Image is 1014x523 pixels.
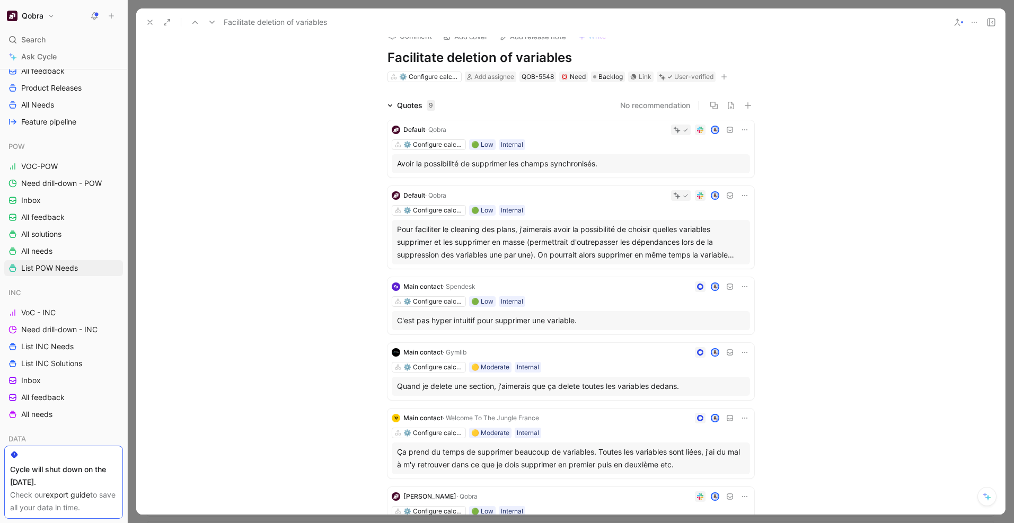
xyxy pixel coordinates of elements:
a: List INC Solutions [4,356,123,371]
img: avatar [711,493,718,500]
span: · Spendesk [443,282,475,290]
img: logo [392,492,400,501]
div: Link [639,72,651,82]
span: Inbox [21,195,41,206]
div: Internal [517,428,539,438]
div: DATA [4,431,123,447]
div: QOB-5548 [522,72,554,82]
h1: Facilitate deletion of variables [387,49,754,66]
div: INCVoC - INCNeed drill-down - INCList INC NeedsList INC SolutionsInboxAll feedbackAll needs [4,285,123,422]
div: Avoir la possibilité de supprimer les champs synchronisés. [397,157,745,170]
span: Product Releases [21,83,82,93]
div: 🟡 Moderate [471,428,509,438]
div: Backlog [591,72,625,82]
div: POWVOC-POWNeed drill-down - POWInboxAll feedbackAll solutionsAll needsList POW Needs [4,138,123,276]
span: Inbox [21,375,41,386]
div: 🟡 Moderate [471,362,509,373]
a: VoC - INC [4,305,123,321]
a: All feedback [4,209,123,225]
span: DATA [8,433,26,444]
a: export guide [46,490,90,499]
span: All needs [21,409,52,420]
span: · Qobra [425,191,446,199]
img: logo [392,414,400,422]
div: Quand je delete une section, j'aimerais que ça delete toutes les variables dedans. [397,380,745,393]
span: Ask Cycle [21,50,57,63]
img: logo [392,126,400,134]
div: Internal [501,139,523,150]
a: All Needs [4,97,123,113]
span: Backlog [598,72,623,82]
div: INC [4,285,123,300]
div: Internal [501,205,523,216]
img: avatar [711,415,718,422]
div: ⚙️ Configure calculation rules [403,428,463,438]
a: VOC-POW [4,158,123,174]
a: Need drill-down - POW [4,175,123,191]
div: Internal [517,362,539,373]
span: Need drill-down - INC [21,324,98,335]
span: Main contact [403,282,443,290]
div: ⚙️ Configure calculation rules [403,205,463,216]
a: All feedback [4,63,123,79]
a: List POW Needs [4,260,123,276]
div: ⚙️ Configure calculation rules [403,506,463,517]
span: Feature pipeline [21,117,76,127]
div: 9 [427,100,435,111]
div: Cycle will shut down on the [DATE]. [10,463,117,489]
span: List INC Needs [21,341,74,352]
span: VOC-POW [21,161,58,172]
div: Pour faciliter le cleaning des plans, j'aimerais avoir la possibilité de choisir quelles variable... [397,223,745,261]
span: INC [8,287,21,298]
span: Default [403,126,425,134]
img: avatar [711,127,718,134]
img: avatar [711,192,718,199]
div: ⚙️ Configure calculation rules [403,296,463,307]
span: Need drill-down - POW [21,178,102,189]
a: Product Releases [4,80,123,96]
div: ⚙️ Configure calculation rules [403,362,463,373]
span: Main contact [403,348,443,356]
span: List POW Needs [21,263,78,273]
div: C'est pas hyper intuitif pour supprimer une variable. [397,314,745,327]
div: Internal [501,506,523,517]
img: Qobra [7,11,17,21]
span: · Gymlib [443,348,466,356]
span: · Qobra [425,126,446,134]
div: ⚙️ Configure calculation rules [403,139,463,150]
a: Feature pipeline [4,114,123,130]
div: POW [4,138,123,154]
div: 🟢 Low [471,139,493,150]
div: Check our to save all your data in time. [10,489,117,514]
span: Search [21,33,46,46]
a: All needs [4,243,123,259]
button: QobraQobra [4,8,57,23]
a: Inbox [4,192,123,208]
span: All feedback [21,66,65,76]
img: avatar [711,283,718,290]
span: [PERSON_NAME] [403,492,456,500]
div: 🟢 Low [471,296,493,307]
button: No recommendation [620,99,690,112]
div: 💢Need [559,72,588,82]
img: avatar [711,349,718,356]
img: logo [392,191,400,200]
div: Ça prend du temps de supprimer beaucoup de variables. Toutes les variables sont liées, j'ai du ma... [397,446,745,471]
span: All feedback [21,392,65,403]
div: Quotes9 [383,99,439,112]
div: 🟢 Low [471,506,493,517]
span: Add assignee [474,73,514,81]
img: logo [392,282,400,291]
a: Ask Cycle [4,49,123,65]
div: User-verified [674,72,713,82]
div: Quotes [397,99,435,112]
span: Facilitate deletion of variables [224,16,327,29]
span: List INC Solutions [21,358,82,369]
a: All solutions [4,226,123,242]
span: Default [403,191,425,199]
a: All feedback [4,389,123,405]
span: All solutions [21,229,61,240]
div: Search [4,32,123,48]
h1: Qobra [22,11,43,21]
div: 🟢 Low [471,205,493,216]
